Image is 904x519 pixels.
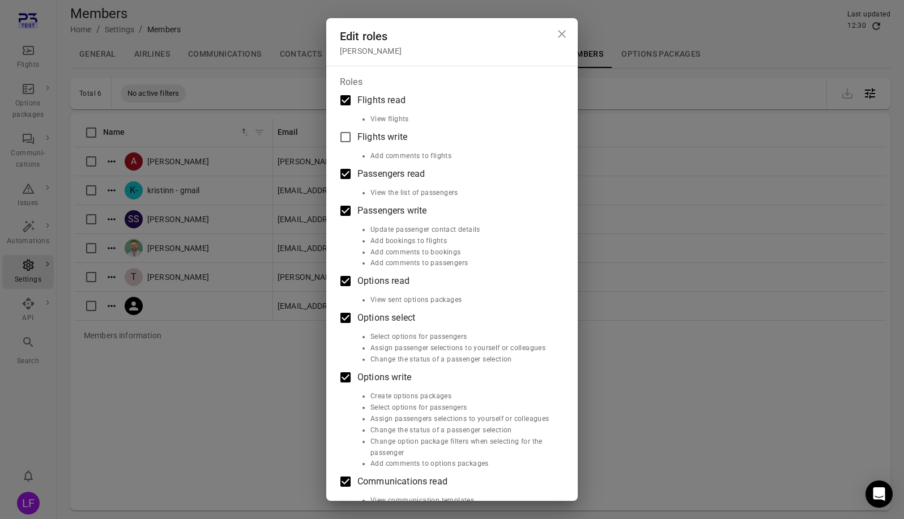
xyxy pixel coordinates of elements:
span: Passengers read [357,167,425,181]
li: Add comments to options packages [370,458,556,470]
li: View flights [370,114,556,125]
li: Change the status of a passenger selection [370,354,556,365]
span: Options select [357,311,415,325]
span: Communications read [357,475,447,488]
span: Flights read [357,93,406,107]
li: Change the status of a passenger selection [370,425,556,436]
li: Create options packages [370,391,556,402]
button: Close dialog [551,23,573,45]
li: Update passenger contact details [370,224,556,236]
li: View the list of passengers [370,188,556,199]
li: Select options for passengers [370,331,556,343]
div: Edit roles [340,27,564,45]
div: Open Intercom Messenger [865,480,893,508]
li: View sent options packages [370,295,556,306]
legend: Roles [340,75,363,88]
li: Assign passengers selections to yourself or colleagues [370,414,556,425]
span: Options read [357,274,410,288]
div: [PERSON_NAME] [340,45,564,57]
li: View communication templates [370,495,556,507]
li: Select options for passengers [370,402,556,414]
span: Flights write [357,130,407,144]
span: Passengers write [357,204,427,218]
li: Change option package filters when selecting for the passenger [370,436,556,459]
li: Assign passenger selections to yourself or colleagues [370,343,556,354]
li: Add bookings to flights [370,236,556,247]
span: Options write [357,371,411,384]
li: Add comments to bookings [370,247,556,258]
li: Add comments to flights [370,151,556,162]
li: Add comments to passengers [370,258,556,269]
